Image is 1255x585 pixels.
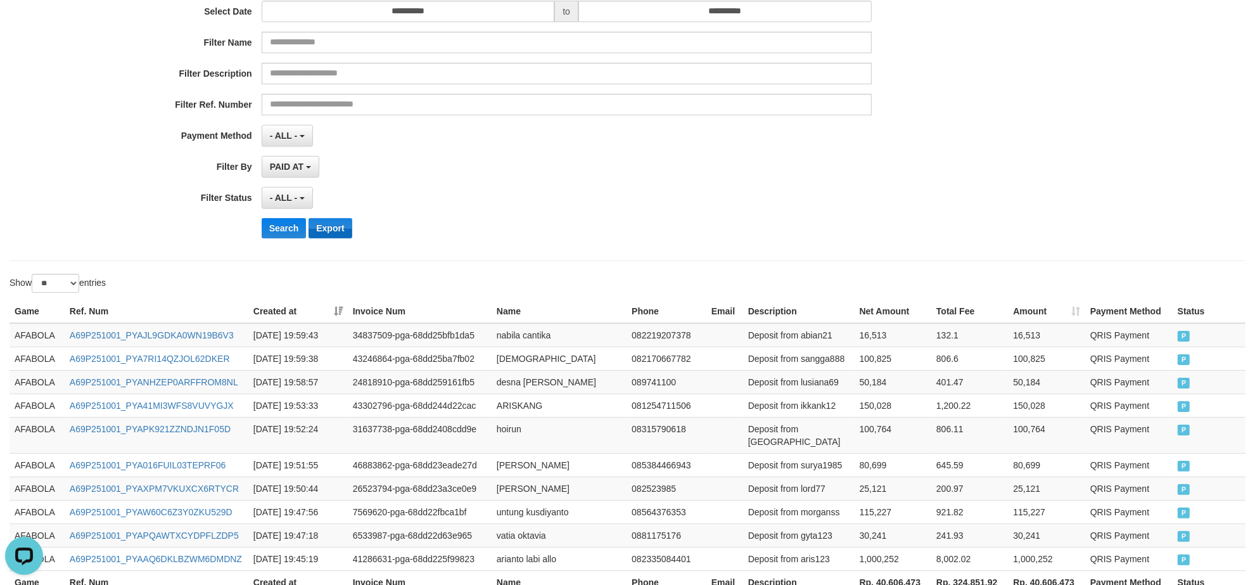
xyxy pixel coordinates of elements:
td: 50,184 [1008,370,1085,394]
td: 115,227 [855,500,931,524]
a: A69P251001_PYAPK921ZZNDJN1F05D [70,424,231,434]
a: A69P251001_PYA41MI3WFS8VUVYGJX [70,401,234,411]
td: hoirun [492,417,627,453]
td: Deposit from ikkank12 [743,394,855,417]
a: A69P251001_PYAAQ6DKLBZWM6DMDNZ [70,554,242,564]
span: PAID [1178,508,1190,518]
th: Name [492,300,627,323]
td: [DATE] 19:47:56 [248,500,348,524]
button: - ALL - [262,125,313,146]
a: A69P251001_PYA7RI14QZJOL62DKER [70,354,230,364]
button: Open LiveChat chat widget [5,5,43,43]
td: 082523985 [627,477,706,500]
td: AFABOLA [10,323,65,347]
span: PAID [1178,354,1190,365]
td: [DATE] 19:53:33 [248,394,348,417]
td: 082219207378 [627,323,706,347]
td: QRIS Payment [1085,453,1173,477]
th: Game [10,300,65,323]
td: 41286631-pga-68dd225f99823 [348,547,492,570]
td: AFABOLA [10,500,65,524]
span: - ALL - [270,131,298,141]
td: 8,002.02 [931,547,1008,570]
span: PAID [1178,401,1190,412]
td: 241.93 [931,524,1008,547]
td: Deposit from morganss [743,500,855,524]
td: 100,825 [855,347,931,370]
td: 806.6 [931,347,1008,370]
td: 100,825 [1008,347,1085,370]
th: Created at: activate to sort column ascending [248,300,348,323]
td: AFABOLA [10,453,65,477]
td: QRIS Payment [1085,370,1173,394]
span: PAID [1178,531,1190,542]
td: QRIS Payment [1085,477,1173,500]
td: 132.1 [931,323,1008,347]
td: 0881175176 [627,524,706,547]
td: QRIS Payment [1085,417,1173,453]
td: 1,000,252 [1008,547,1085,570]
td: QRIS Payment [1085,394,1173,417]
span: PAID [1178,331,1190,342]
td: 16,513 [1008,323,1085,347]
td: 25,121 [855,477,931,500]
button: Export [309,218,352,238]
td: arianto labi allo [492,547,627,570]
td: 921.82 [931,500,1008,524]
td: 46883862-pga-68dd23eade27d [348,453,492,477]
td: 25,121 [1008,477,1085,500]
td: Deposit from lusiana69 [743,370,855,394]
td: AFABOLA [10,477,65,500]
span: PAID AT [270,162,303,172]
td: 08564376353 [627,500,706,524]
td: 100,764 [1008,417,1085,453]
td: QRIS Payment [1085,323,1173,347]
th: Description [743,300,855,323]
td: untung kusdiyanto [492,500,627,524]
td: [DATE] 19:45:19 [248,547,348,570]
td: [DATE] 19:47:18 [248,524,348,547]
td: Deposit from gyta123 [743,524,855,547]
td: Deposit from abian21 [743,323,855,347]
td: nabila cantika [492,323,627,347]
td: desna [PERSON_NAME] [492,370,627,394]
span: PAID [1178,555,1190,565]
td: AFABOLA [10,524,65,547]
td: QRIS Payment [1085,500,1173,524]
td: 1,200.22 [931,394,1008,417]
th: Phone [627,300,706,323]
td: 26523794-pga-68dd23a3ce0e9 [348,477,492,500]
a: A69P251001_PYAXPM7VKUXCX6RTYCR [70,484,239,494]
td: 401.47 [931,370,1008,394]
td: [DATE] 19:51:55 [248,453,348,477]
a: A69P251001_PYANHZEP0ARFFROM8NL [70,377,238,387]
span: PAID [1178,425,1190,435]
td: 150,028 [1008,394,1085,417]
th: Ref. Num [65,300,248,323]
td: 43302796-pga-68dd244d22cac [348,394,492,417]
th: Amount: activate to sort column ascending [1008,300,1085,323]
th: Invoice Num [348,300,492,323]
th: Status [1173,300,1245,323]
td: AFABOLA [10,347,65,370]
th: Net Amount [855,300,931,323]
td: [DATE] 19:50:44 [248,477,348,500]
td: 43246864-pga-68dd25ba7fb02 [348,347,492,370]
button: - ALL - [262,187,313,209]
td: [PERSON_NAME] [492,453,627,477]
td: AFABOLA [10,417,65,453]
td: 50,184 [855,370,931,394]
td: 16,513 [855,323,931,347]
a: A69P251001_PYA016FUIL03TEPRF06 [70,460,226,470]
button: PAID AT [262,156,319,177]
td: 1,000,252 [855,547,931,570]
td: [DATE] 19:52:24 [248,417,348,453]
span: PAID [1178,484,1190,495]
a: A69P251001_PYAW60C6Z3Y0ZKU529D [70,507,233,517]
td: Deposit from sangga888 [743,347,855,370]
td: AFABOLA [10,394,65,417]
td: 100,764 [855,417,931,453]
td: vatia oktavia [492,524,627,547]
span: - ALL - [270,193,298,203]
th: Email [706,300,743,323]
